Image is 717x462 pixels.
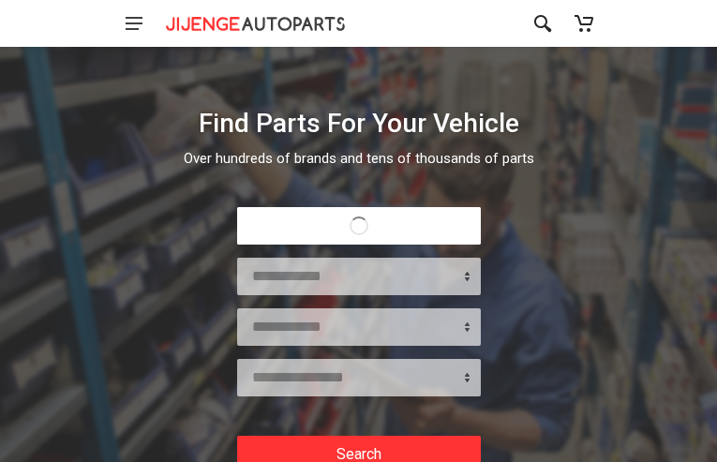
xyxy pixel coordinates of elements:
div: Find Parts For Your Vehicle [120,107,598,141]
div: Over hundreds of brands and tens of thousands of parts [120,148,598,170]
select: SubModel [237,359,481,396]
select: Model [237,308,481,346]
select: Brand [237,258,481,295]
